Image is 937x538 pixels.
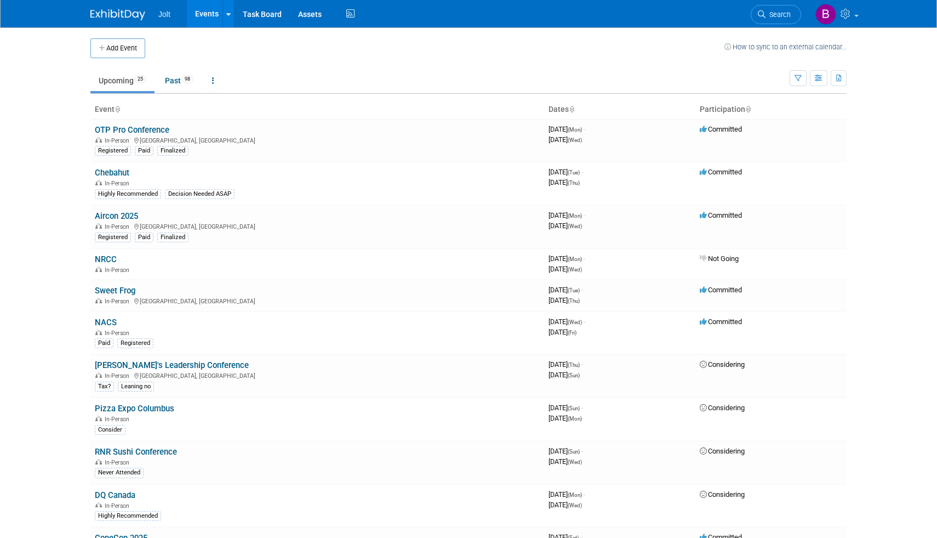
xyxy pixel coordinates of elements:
img: In-Person Event [95,372,102,378]
img: In-Person Event [95,459,102,465]
span: - [584,318,585,326]
img: In-Person Event [95,267,102,272]
a: Pizza Expo Columbus [95,404,174,414]
span: (Mon) [568,127,582,133]
div: Paid [95,338,113,348]
div: Highly Recommended [95,189,161,199]
span: (Sun) [568,372,580,378]
span: - [584,211,585,219]
span: In-Person [105,372,133,380]
span: [DATE] [549,457,582,466]
span: (Thu) [568,180,580,186]
span: (Thu) [568,298,580,304]
span: Considering [700,360,745,369]
th: Participation [695,100,847,119]
a: Sort by Event Name [115,105,120,114]
th: Event [90,100,544,119]
span: In-Person [105,416,133,423]
span: Committed [700,286,742,294]
a: NRCC [95,254,117,264]
div: Leaning no [118,382,154,392]
span: Committed [700,125,742,133]
span: Considering [700,404,745,412]
span: In-Person [105,330,133,337]
span: (Mon) [568,492,582,498]
span: [DATE] [549,318,585,326]
div: Registered [95,233,131,242]
a: OTP Pro Conference [95,125,169,135]
div: Finalized [157,146,188,156]
span: (Thu) [568,362,580,368]
span: [DATE] [549,447,583,455]
span: Considering [700,447,745,455]
a: NACS [95,318,117,327]
span: - [581,360,583,369]
span: - [584,254,585,263]
a: Upcoming25 [90,70,155,91]
div: Highly Recommended [95,511,161,521]
span: [DATE] [549,414,582,422]
span: [DATE] [549,328,576,336]
a: Sort by Participation Type [745,105,751,114]
span: (Tue) [568,287,580,293]
span: Committed [700,211,742,219]
span: [DATE] [549,254,585,263]
span: [DATE] [549,404,583,412]
div: [GEOGRAPHIC_DATA], [GEOGRAPHIC_DATA] [95,135,540,144]
span: (Fri) [568,330,576,336]
span: (Wed) [568,319,582,325]
img: In-Person Event [95,180,102,185]
a: Aircon 2025 [95,211,138,221]
span: In-Person [105,459,133,466]
a: DQ Canada [95,490,135,500]
a: Sweet Frog [95,286,135,296]
span: In-Person [105,180,133,187]
span: (Wed) [568,267,582,273]
span: - [581,404,583,412]
span: (Tue) [568,169,580,175]
div: Paid [135,233,153,242]
span: [DATE] [549,265,582,273]
button: Add Event [90,38,145,58]
span: (Wed) [568,459,582,465]
span: (Sun) [568,405,580,411]
span: 25 [134,75,146,83]
th: Dates [544,100,695,119]
span: Jolt [158,10,170,19]
span: [DATE] [549,371,580,379]
img: In-Person Event [95,330,102,335]
div: [GEOGRAPHIC_DATA], [GEOGRAPHIC_DATA] [95,296,540,305]
a: Past98 [157,70,202,91]
div: Consider [95,425,125,435]
span: [DATE] [549,178,580,186]
a: Chebahut [95,168,129,178]
div: [GEOGRAPHIC_DATA], [GEOGRAPHIC_DATA] [95,371,540,380]
img: In-Person Event [95,502,102,508]
span: (Wed) [568,137,582,143]
div: Tax? [95,382,114,392]
img: In-Person Event [95,137,102,143]
div: Never Attended [95,468,144,478]
div: Finalized [157,233,188,242]
div: Decision Needed ASAP [165,189,235,199]
div: Registered [117,338,153,348]
span: [DATE] [549,125,585,133]
span: [DATE] [549,501,582,509]
a: Search [751,5,801,24]
span: In-Person [105,267,133,274]
span: In-Person [105,298,133,305]
span: Committed [700,318,742,326]
span: [DATE] [549,211,585,219]
span: [DATE] [549,296,580,304]
span: [DATE] [549,286,583,294]
span: (Sun) [568,449,580,455]
span: [DATE] [549,360,583,369]
span: (Mon) [568,416,582,422]
span: - [581,447,583,455]
span: [DATE] [549,135,582,144]
img: In-Person Event [95,416,102,421]
a: How to sync to an external calendar... [724,43,847,51]
span: [DATE] [549,222,582,230]
div: Registered [95,146,131,156]
span: Search [765,10,791,19]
